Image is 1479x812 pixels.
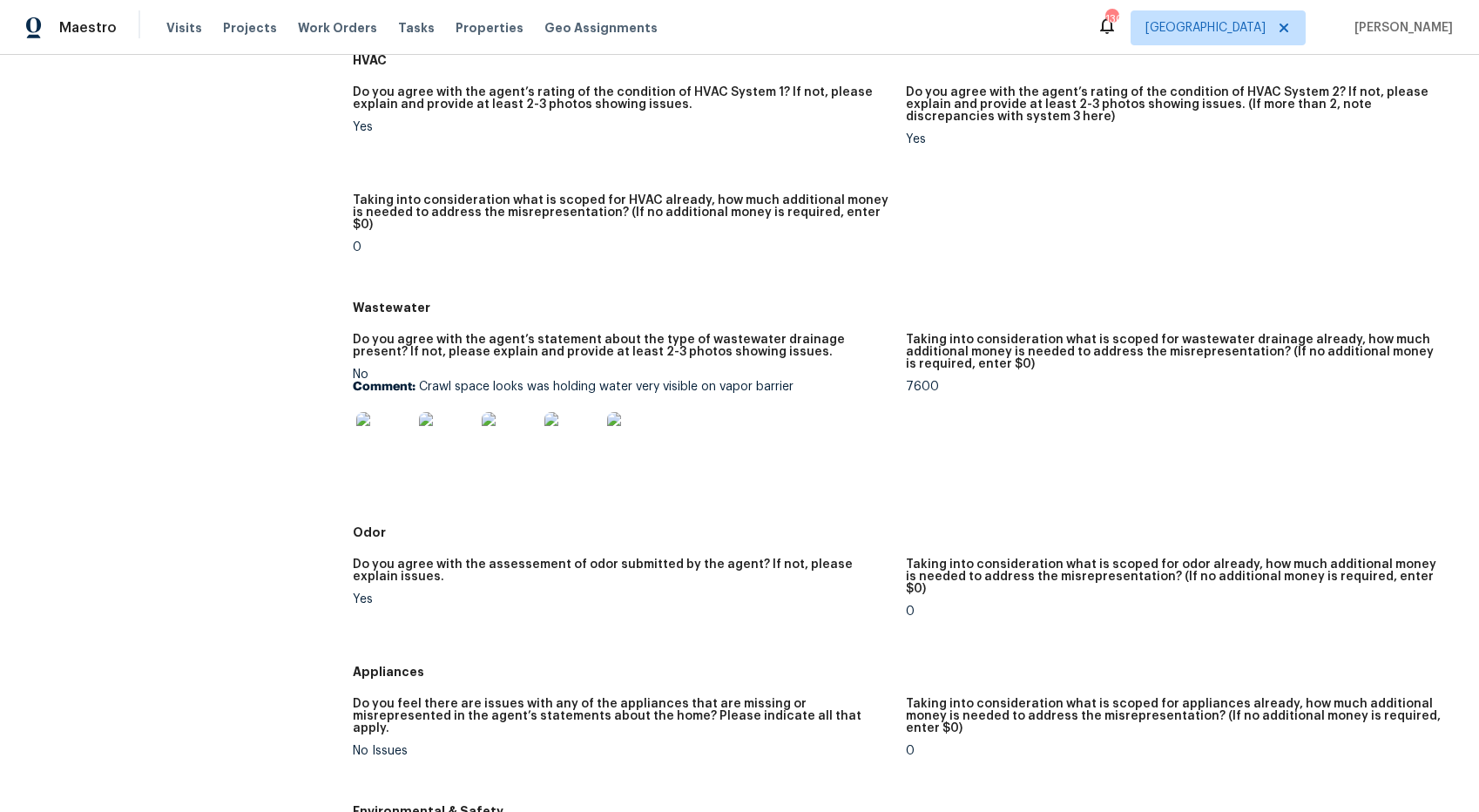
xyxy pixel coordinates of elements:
h5: Wastewater [353,299,1458,316]
h5: Odor [353,524,1458,541]
div: 0 [906,606,1444,618]
h5: Appliances [353,663,1458,680]
b: Comment: [353,381,415,393]
h5: Taking into consideration what is scoped for appliances already, how much additional money is nee... [906,698,1444,734]
span: Visits [166,19,202,37]
h5: Do you agree with the assessement of odor submitted by the agent? If not, please explain issues. [353,558,891,583]
h5: Taking into consideration what is scoped for wastewater drainage already, how much additional mon... [906,334,1444,370]
div: Yes [353,593,891,606]
span: Properties [456,19,523,37]
div: No Issues [353,745,891,757]
p: Crawl space looks was holding water very visible on vapor barrier [353,381,891,393]
span: [PERSON_NAME] [1347,19,1453,37]
span: Maestro [59,19,117,37]
span: Work Orders [298,19,377,37]
h5: Do you feel there are issues with any of the appliances that are missing or misrepresented in the... [353,698,891,734]
h5: Do you agree with the agent’s rating of the condition of HVAC System 2? If not, please explain an... [906,86,1444,123]
div: 0 [906,745,1444,757]
div: 130 [1105,10,1118,28]
h5: Do you agree with the agent’s statement about the type of wastewater drainage present? If not, pl... [353,334,891,358]
div: 0 [353,241,891,254]
h5: Taking into consideration what is scoped for HVAC already, how much additional money is needed to... [353,194,891,231]
h5: Do you agree with the agent’s rating of the condition of HVAC System 1? If not, please explain an... [353,86,891,111]
div: 7600 [906,381,1444,393]
h5: HVAC [353,51,1458,69]
div: No [353,369,891,478]
h5: Taking into consideration what is scoped for odor already, how much additional money is needed to... [906,558,1444,595]
span: Projects [223,19,277,37]
span: Geo Assignments [544,19,658,37]
span: Tasks [398,22,435,34]
span: [GEOGRAPHIC_DATA] [1145,19,1266,37]
div: Yes [353,121,891,133]
div: Yes [906,133,1444,145]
